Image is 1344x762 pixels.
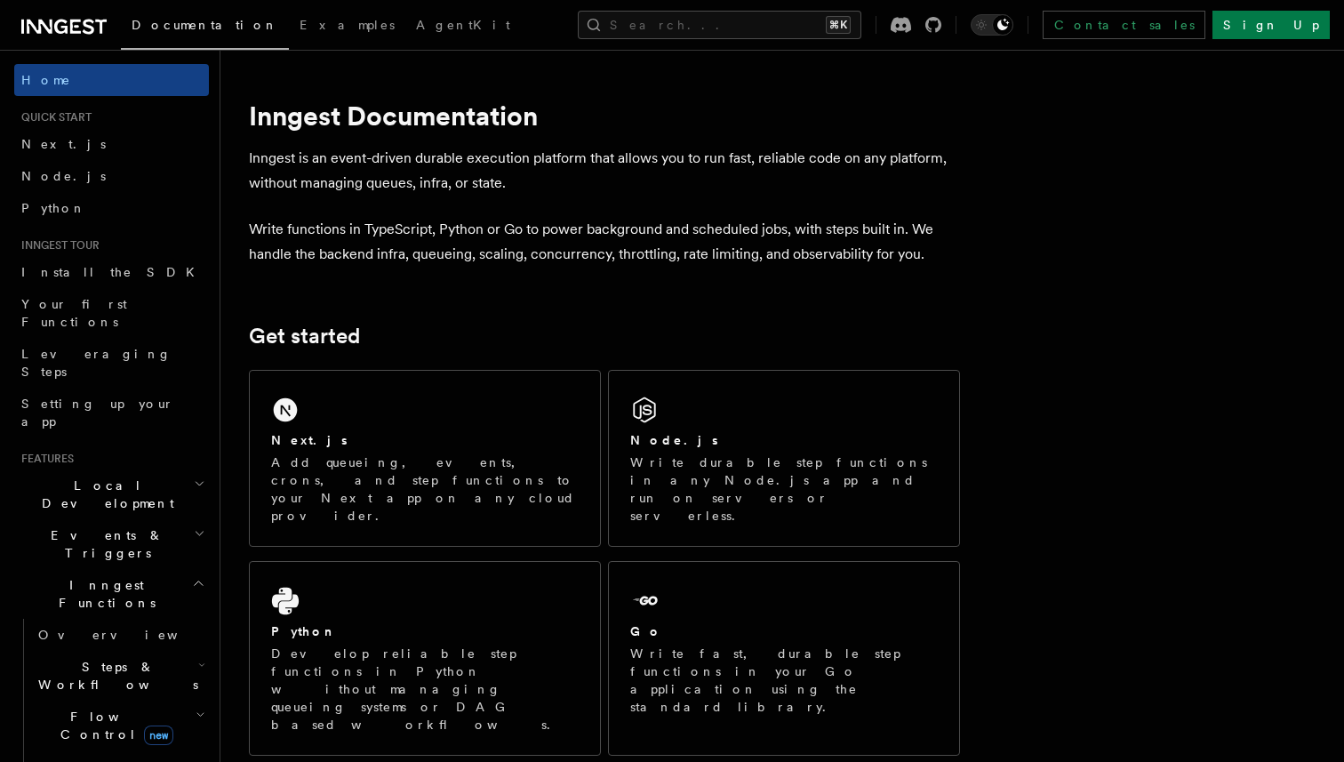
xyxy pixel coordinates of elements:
a: Contact sales [1043,11,1205,39]
h2: Next.js [271,431,348,449]
a: Install the SDK [14,256,209,288]
span: AgentKit [416,18,510,32]
p: Inngest is an event-driven durable execution platform that allows you to run fast, reliable code ... [249,146,960,196]
button: Search...⌘K [578,11,861,39]
a: Get started [249,324,360,349]
a: Documentation [121,5,289,50]
h2: Node.js [630,431,718,449]
span: Events & Triggers [14,526,194,562]
p: Write durable step functions in any Node.js app and run on servers or serverless. [630,453,938,525]
button: Flow Controlnew [31,701,209,750]
span: Inngest Functions [14,576,192,612]
p: Add queueing, events, crons, and step functions to your Next app on any cloud provider. [271,453,579,525]
a: Next.js [14,128,209,160]
button: Inngest Functions [14,569,209,619]
a: Leveraging Steps [14,338,209,388]
span: Features [14,452,74,466]
a: Node.js [14,160,209,192]
p: Write fast, durable step functions in your Go application using the standard library. [630,645,938,716]
span: Setting up your app [21,397,174,429]
button: Local Development [14,469,209,519]
span: Documentation [132,18,278,32]
span: Home [21,71,71,89]
a: PythonDevelop reliable step functions in Python without managing queueing systems or DAG based wo... [249,561,601,756]
h2: Go [630,622,662,640]
span: Your first Functions [21,297,127,329]
a: Your first Functions [14,288,209,338]
span: Local Development [14,477,194,512]
a: GoWrite fast, durable step functions in your Go application using the standard library. [608,561,960,756]
span: Steps & Workflows [31,658,198,694]
span: Leveraging Steps [21,347,172,379]
span: Install the SDK [21,265,205,279]
p: Develop reliable step functions in Python without managing queueing systems or DAG based workflows. [271,645,579,734]
span: Overview [38,628,221,642]
a: Node.jsWrite durable step functions in any Node.js app and run on servers or serverless. [608,370,960,547]
a: Home [14,64,209,96]
h1: Inngest Documentation [249,100,960,132]
span: Examples [300,18,395,32]
button: Toggle dark mode [971,14,1013,36]
a: Sign Up [1212,11,1330,39]
span: new [144,726,173,745]
span: Inngest tour [14,238,100,253]
span: Quick start [14,110,92,124]
a: AgentKit [405,5,521,48]
h2: Python [271,622,337,640]
button: Events & Triggers [14,519,209,569]
p: Write functions in TypeScript, Python or Go to power background and scheduled jobs, with steps bu... [249,217,960,267]
span: Python [21,201,86,215]
kbd: ⌘K [826,16,851,34]
span: Flow Control [31,708,196,743]
span: Node.js [21,169,106,183]
a: Next.jsAdd queueing, events, crons, and step functions to your Next app on any cloud provider. [249,370,601,547]
a: Setting up your app [14,388,209,437]
button: Steps & Workflows [31,651,209,701]
a: Overview [31,619,209,651]
span: Next.js [21,137,106,151]
a: Examples [289,5,405,48]
a: Python [14,192,209,224]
